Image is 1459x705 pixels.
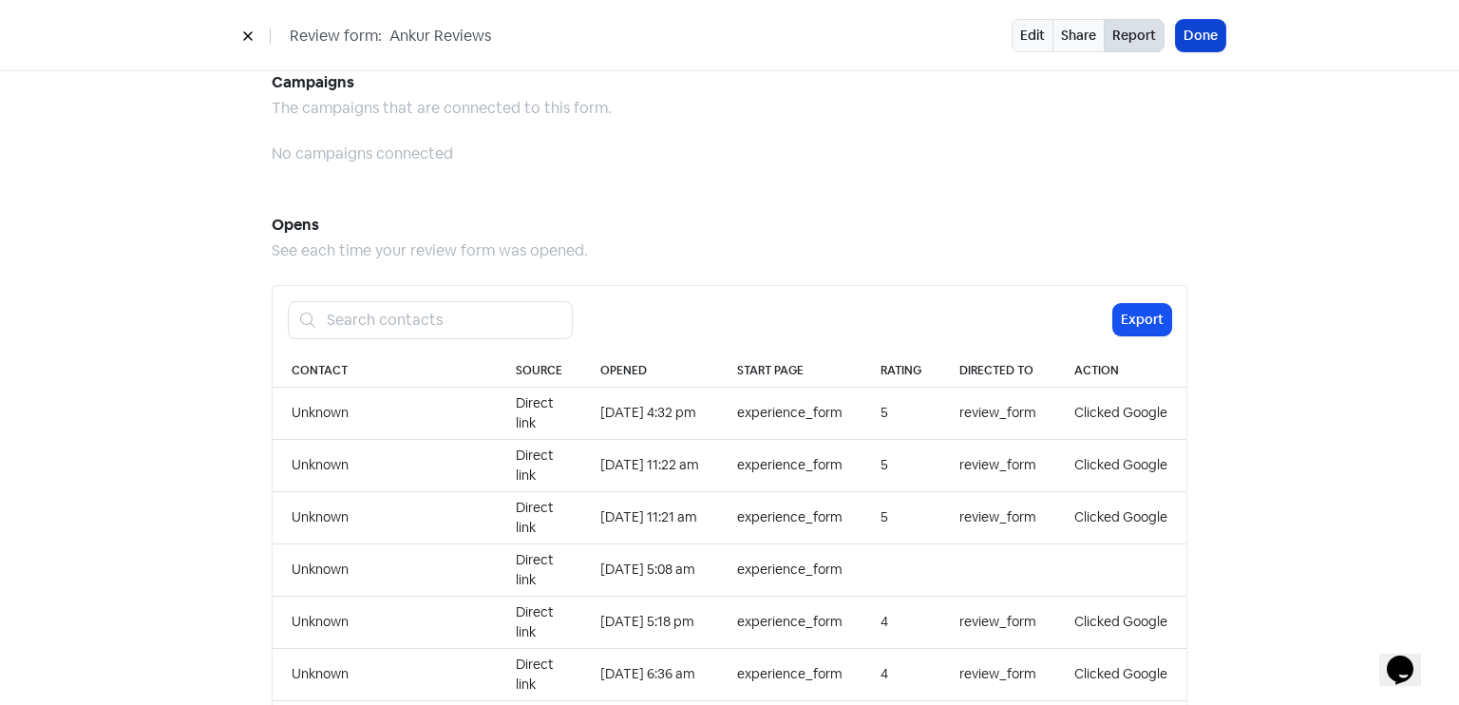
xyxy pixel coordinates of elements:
[1176,20,1225,51] button: Done
[940,491,1055,543] td: review_form
[273,354,497,388] th: Contact
[1055,648,1186,700] td: Clicked Google
[272,239,1187,262] div: See each time your review form was opened.
[273,543,497,596] td: Unknown
[1055,439,1186,491] td: Clicked Google
[1012,19,1053,52] a: Edit
[862,439,940,491] td: 5
[273,387,497,439] td: Unknown
[581,648,718,700] td: [DATE] 6:36 am
[1104,19,1165,52] button: Report
[273,596,497,648] td: Unknown
[272,143,1187,165] div: No campaigns connected
[1379,629,1440,686] iframe: chat widget
[581,387,718,439] td: [DATE] 4:32 pm
[273,648,497,700] td: Unknown
[1113,304,1171,335] button: Export
[272,211,1187,239] h5: Opens
[581,439,718,491] td: [DATE] 11:22 am
[272,68,1187,97] h5: Campaigns
[272,97,1187,120] div: The campaigns that are connected to this form.
[940,648,1055,700] td: review_form
[862,354,940,388] th: Rating
[497,543,581,596] td: Direct link
[581,543,718,596] td: [DATE] 5:08 am
[581,491,718,543] td: [DATE] 11:21 am
[718,387,862,439] td: experience_form
[497,648,581,700] td: Direct link
[862,491,940,543] td: 5
[862,387,940,439] td: 5
[273,439,497,491] td: Unknown
[1055,491,1186,543] td: Clicked Google
[315,301,573,339] input: Search contacts
[581,354,718,388] th: Opened
[1055,354,1186,388] th: Action
[290,25,382,48] span: Review form:
[718,491,862,543] td: experience_form
[497,387,581,439] td: Direct link
[497,439,581,491] td: Direct link
[862,596,940,648] td: 4
[940,354,1055,388] th: Directed to
[718,596,862,648] td: experience_form
[497,354,581,388] th: Source
[940,439,1055,491] td: review_form
[718,439,862,491] td: experience_form
[718,543,862,596] td: experience_form
[940,387,1055,439] td: review_form
[718,648,862,700] td: experience_form
[940,596,1055,648] td: review_form
[273,491,497,543] td: Unknown
[1055,387,1186,439] td: Clicked Google
[581,596,718,648] td: [DATE] 5:18 pm
[497,596,581,648] td: Direct link
[497,491,581,543] td: Direct link
[718,354,862,388] th: Start page
[862,648,940,700] td: 4
[1052,19,1105,52] a: Share
[1055,596,1186,648] td: Clicked Google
